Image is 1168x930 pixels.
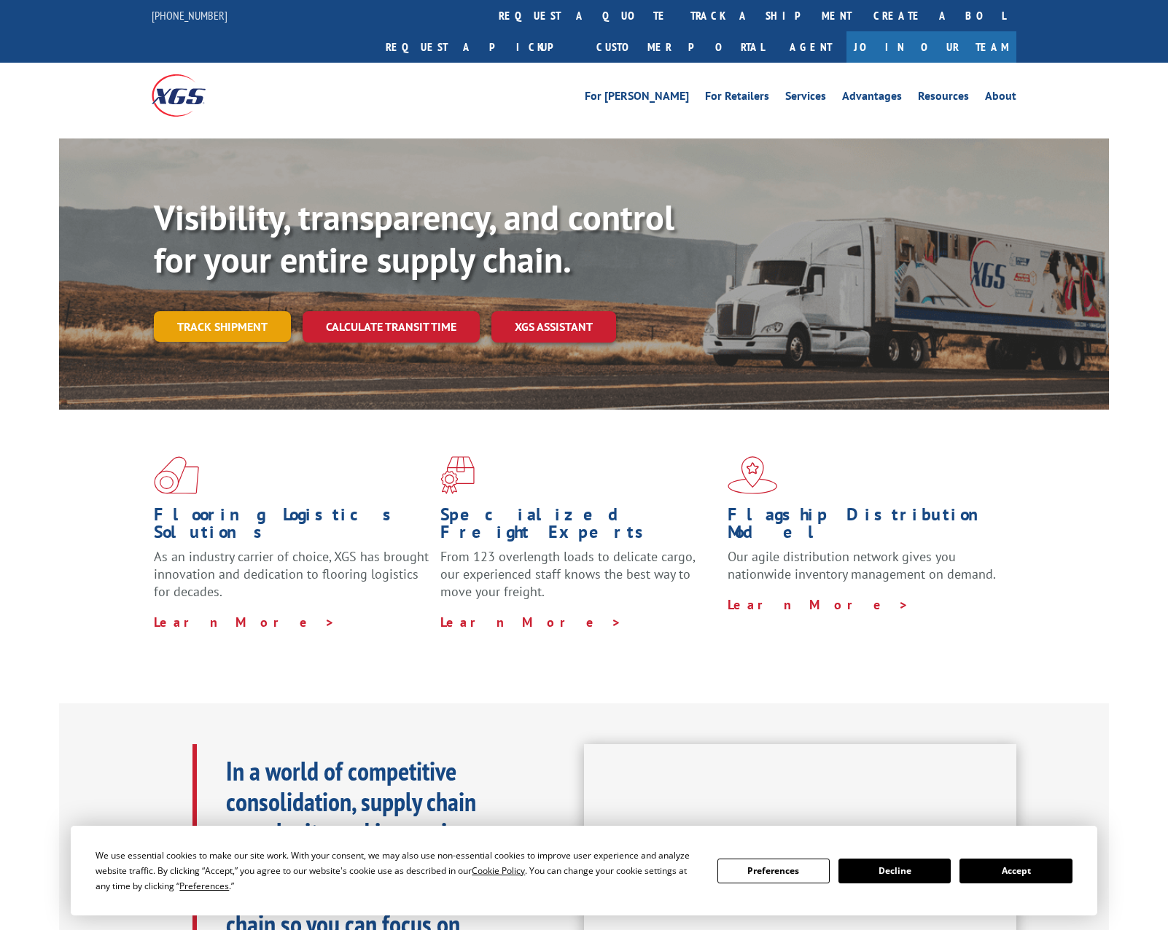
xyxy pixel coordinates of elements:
[728,506,1003,548] h1: Flagship Distribution Model
[152,8,227,23] a: [PHONE_NUMBER]
[154,548,429,600] span: As an industry carrier of choice, XGS has brought innovation and dedication to flooring logistics...
[705,90,769,106] a: For Retailers
[375,31,585,63] a: Request a pickup
[154,311,291,342] a: Track shipment
[846,31,1016,63] a: Join Our Team
[838,859,951,883] button: Decline
[154,506,429,548] h1: Flooring Logistics Solutions
[154,456,199,494] img: xgs-icon-total-supply-chain-intelligence-red
[728,548,996,582] span: Our agile distribution network gives you nationwide inventory management on demand.
[959,859,1072,883] button: Accept
[585,90,689,106] a: For [PERSON_NAME]
[728,456,778,494] img: xgs-icon-flagship-distribution-model-red
[179,880,229,892] span: Preferences
[842,90,902,106] a: Advantages
[440,548,716,613] p: From 123 overlength loads to delicate cargo, our experienced staff knows the best way to move you...
[154,195,674,282] b: Visibility, transparency, and control for your entire supply chain.
[96,848,699,894] div: We use essential cookies to make our site work. With your consent, we may also use non-essential ...
[472,864,525,877] span: Cookie Policy
[491,311,616,343] a: XGS ASSISTANT
[154,614,335,630] a: Learn More >
[440,614,622,630] a: Learn More >
[717,859,830,883] button: Preferences
[440,506,716,548] h1: Specialized Freight Experts
[440,456,475,494] img: xgs-icon-focused-on-flooring-red
[71,826,1097,915] div: Cookie Consent Prompt
[918,90,969,106] a: Resources
[303,311,480,343] a: Calculate transit time
[585,31,775,63] a: Customer Portal
[775,31,846,63] a: Agent
[985,90,1016,106] a: About
[785,90,826,106] a: Services
[728,596,909,613] a: Learn More >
